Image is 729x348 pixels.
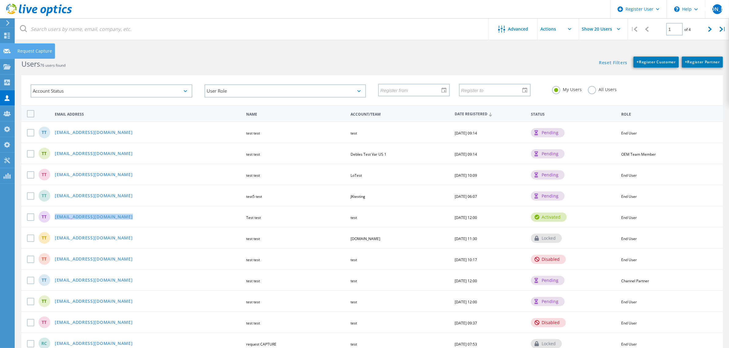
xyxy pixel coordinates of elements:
span: [DATE] 09:14 [455,131,477,136]
a: [EMAIL_ADDRESS][DOMAIN_NAME] [55,236,133,241]
span: tt [42,299,47,303]
a: [EMAIL_ADDRESS][DOMAIN_NAME] [55,151,133,157]
span: [DATE] 12:00 [455,278,477,283]
span: test test [246,320,260,326]
span: tt [42,130,47,135]
div: pending [531,149,565,158]
span: End User [621,320,637,326]
span: End User [621,194,637,199]
b: + [685,59,687,65]
span: test test [246,278,260,283]
span: End User [621,299,637,305]
div: disabled [531,255,566,264]
span: OEM Team Member [621,152,656,157]
div: | [628,18,641,40]
span: Account/Team [351,113,450,116]
span: tt [42,257,47,261]
input: Register to [460,84,526,96]
span: LoTest [351,173,362,178]
a: Live Optics Dashboard [6,13,72,17]
span: Tt [42,215,47,219]
div: pending [531,128,565,137]
b: Users [21,59,40,69]
span: [DATE] 07:53 [455,342,477,347]
div: pending [531,170,565,180]
a: [EMAIL_ADDRESS][DOMAIN_NAME] [55,130,133,135]
a: [EMAIL_ADDRESS][DOMAIN_NAME] [55,194,133,199]
a: [EMAIL_ADDRESS][DOMAIN_NAME] [55,257,133,262]
div: pending [531,276,565,285]
svg: \n [674,6,680,12]
span: test test [246,152,260,157]
span: Email Address [55,113,241,116]
div: activated [531,213,567,222]
div: | [716,18,729,40]
span: test [351,278,357,283]
span: Register Partner [685,59,720,65]
a: +Register Customer [633,57,679,68]
span: [DATE] 11:30 [455,236,477,241]
div: disabled [531,318,566,327]
span: test [351,215,357,220]
span: [DATE] 10:09 [455,173,477,178]
span: of 4 [684,27,691,32]
a: [EMAIL_ADDRESS][DOMAIN_NAME] [55,278,133,283]
span: Test test [246,215,261,220]
div: Request Capture [17,49,52,53]
span: Channel Partner [621,278,649,283]
a: [EMAIL_ADDRESS][DOMAIN_NAME] [55,299,133,304]
span: Debles Test Var US 1 [351,152,386,157]
div: pending [531,191,565,201]
span: test [351,320,357,326]
span: test [351,342,357,347]
span: [DATE] 12:00 [455,215,477,220]
span: tt [42,236,47,240]
span: JKtesting [351,194,365,199]
span: End User [621,236,637,241]
span: tt [42,172,47,177]
span: Role [621,113,713,116]
span: Date Registered [455,112,526,116]
div: locked [531,234,562,243]
span: [DATE] 09:37 [455,320,477,326]
span: End User [621,173,637,178]
a: +Register Partner [682,57,723,68]
span: [DATE] 09:14 [455,152,477,157]
span: End User [621,131,637,136]
span: [DOMAIN_NAME] [351,236,380,241]
span: tt [42,194,47,198]
span: Advanced [508,27,528,31]
span: test [351,299,357,305]
div: pending [531,297,565,306]
span: End User [621,215,637,220]
span: Register Customer [637,59,676,65]
a: [EMAIL_ADDRESS][DOMAIN_NAME] [55,341,133,346]
span: test test [246,236,260,241]
span: test test [246,131,260,136]
a: [EMAIL_ADDRESS][DOMAIN_NAME] [55,172,133,178]
span: End User [621,342,637,347]
span: [DATE] 12:00 [455,299,477,305]
span: tt [42,278,47,282]
span: test test [246,173,260,178]
span: tt [42,320,47,324]
a: Reset Filters [599,61,627,66]
input: Search users by name, email, company, etc. [15,18,489,40]
span: rC [42,341,47,346]
span: test5 test [246,194,262,199]
span: [DATE] 06:07 [455,194,477,199]
span: test [351,257,357,262]
input: Register from [379,84,445,96]
span: test test [246,257,260,262]
span: test [351,131,357,136]
span: Status [531,113,616,116]
span: request CAPTURE [246,342,276,347]
label: All Users [588,86,617,92]
span: Name [246,113,345,116]
b: + [637,59,639,65]
span: tt [42,151,47,156]
span: End User [621,257,637,262]
span: 76 users found [40,63,66,68]
span: [DATE] 10:17 [455,257,477,262]
div: User Role [205,84,366,98]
